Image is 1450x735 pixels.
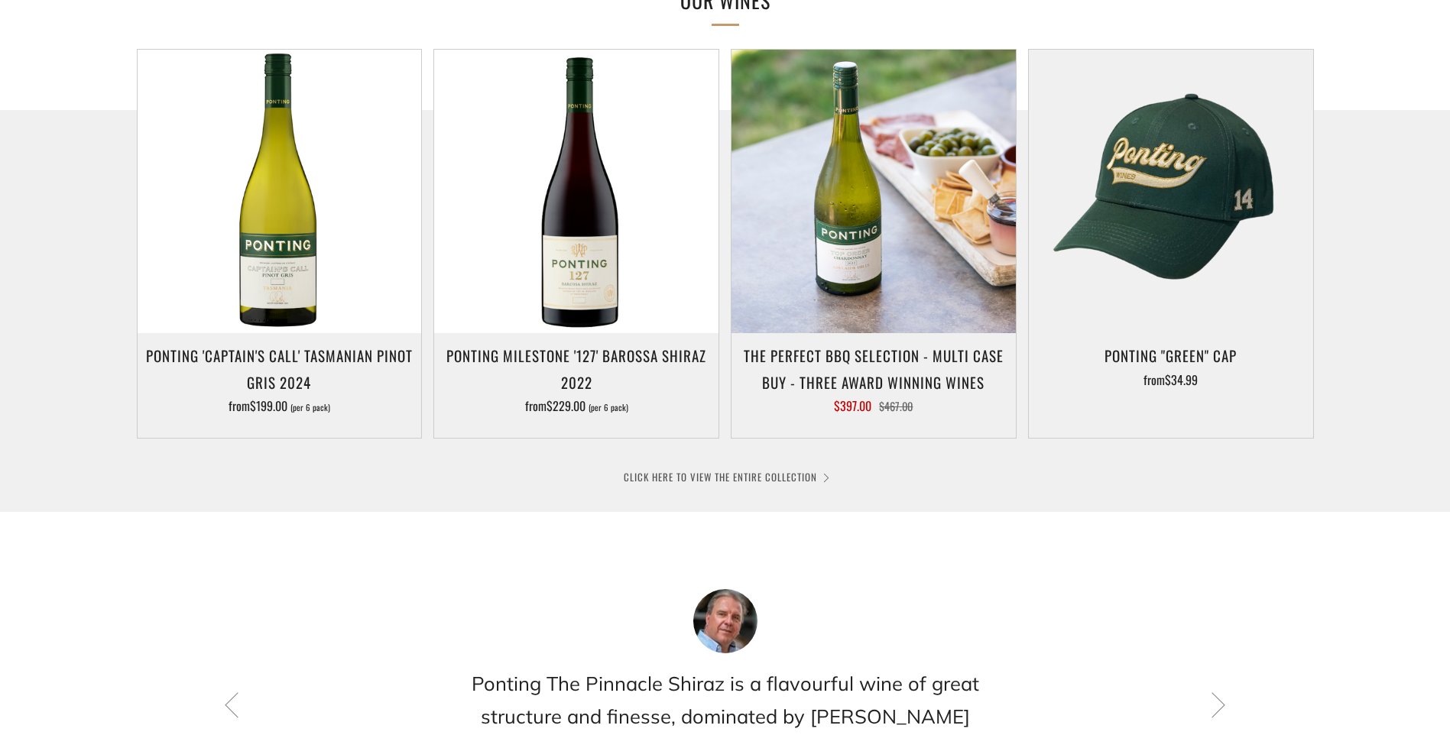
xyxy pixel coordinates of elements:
a: CLICK HERE TO VIEW THE ENTIRE COLLECTION [624,469,827,484]
span: $34.99 [1165,371,1198,389]
span: $467.00 [879,398,913,414]
span: from [525,397,628,415]
a: Ponting "Green" Cap from$34.99 [1029,342,1313,419]
h3: The perfect BBQ selection - MULTI CASE BUY - Three award winning wines [739,342,1008,394]
span: (per 6 pack) [290,403,330,412]
h3: Ponting 'Captain's Call' Tasmanian Pinot Gris 2024 [145,342,414,394]
span: $397.00 [834,397,871,415]
a: Ponting Milestone '127' Barossa Shiraz 2022 from$229.00 (per 6 pack) [434,342,719,419]
span: from [229,397,330,415]
h3: Ponting Milestone '127' Barossa Shiraz 2022 [442,342,711,394]
a: The perfect BBQ selection - MULTI CASE BUY - Three award winning wines $397.00 $467.00 [731,342,1016,419]
span: $199.00 [250,397,287,415]
span: $229.00 [547,397,586,415]
h3: Ponting "Green" Cap [1036,342,1306,368]
span: (per 6 pack) [589,403,628,412]
a: Ponting 'Captain's Call' Tasmanian Pinot Gris 2024 from$199.00 (per 6 pack) [138,342,422,419]
span: from [1143,371,1198,389]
